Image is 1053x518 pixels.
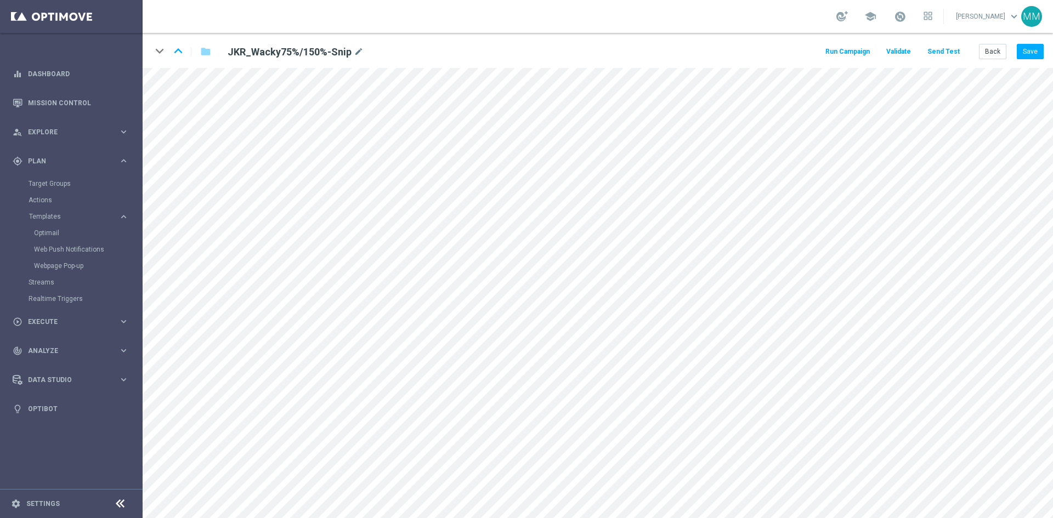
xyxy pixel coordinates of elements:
a: [PERSON_NAME]keyboard_arrow_down [955,8,1021,25]
i: keyboard_arrow_right [118,345,129,356]
div: MM [1021,6,1042,27]
button: Validate [885,44,913,59]
div: Analyze [13,346,118,356]
i: track_changes [13,346,22,356]
a: Optimail [34,229,114,237]
div: Optimail [34,225,141,241]
i: keyboard_arrow_right [118,374,129,385]
button: Run Campaign [824,44,871,59]
a: Streams [29,278,114,287]
button: Save [1017,44,1044,59]
div: Actions [29,192,141,208]
button: Send Test [926,44,961,59]
i: lightbulb [13,404,22,414]
div: Templates [29,213,118,220]
div: Dashboard [13,59,129,88]
i: keyboard_arrow_right [118,156,129,166]
i: gps_fixed [13,156,22,166]
i: keyboard_arrow_right [118,127,129,137]
span: Data Studio [28,377,118,383]
button: Back [979,44,1006,59]
i: folder [200,45,211,58]
button: play_circle_outline Execute keyboard_arrow_right [12,317,129,326]
i: keyboard_arrow_right [118,212,129,222]
div: Plan [13,156,118,166]
a: Web Push Notifications [34,245,114,254]
button: Templates keyboard_arrow_right [29,212,129,221]
div: Streams [29,274,141,291]
a: Target Groups [29,179,114,188]
button: folder [199,43,212,60]
button: Data Studio keyboard_arrow_right [12,375,129,384]
div: Webpage Pop-up [34,258,141,274]
span: Validate [886,48,911,55]
i: play_circle_outline [13,317,22,327]
button: track_changes Analyze keyboard_arrow_right [12,346,129,355]
span: Analyze [28,348,118,354]
span: keyboard_arrow_down [1008,10,1020,22]
button: person_search Explore keyboard_arrow_right [12,128,129,136]
a: Optibot [28,394,129,423]
span: Templates [29,213,107,220]
i: mode_edit [354,45,364,59]
a: Mission Control [28,88,129,117]
span: Plan [28,158,118,164]
span: school [864,10,876,22]
i: equalizer [13,69,22,79]
span: Execute [28,318,118,325]
i: keyboard_arrow_right [118,316,129,327]
a: Dashboard [28,59,129,88]
button: Mission Control [12,99,129,107]
i: keyboard_arrow_up [170,43,186,59]
a: Realtime Triggers [29,294,114,303]
div: Mission Control [13,88,129,117]
div: Explore [13,127,118,137]
i: settings [11,499,21,509]
span: Explore [28,129,118,135]
div: Templates [29,208,141,274]
div: Data Studio [13,375,118,385]
button: equalizer Dashboard [12,70,129,78]
div: Web Push Notifications [34,241,141,258]
button: lightbulb Optibot [12,405,129,413]
i: person_search [13,127,22,137]
a: Settings [26,500,60,507]
button: gps_fixed Plan keyboard_arrow_right [12,157,129,166]
div: Realtime Triggers [29,291,141,307]
div: Target Groups [29,175,141,192]
div: Optibot [13,394,129,423]
a: Webpage Pop-up [34,261,114,270]
a: Actions [29,196,114,204]
h2: JKR_Wacky75%/150%-Snip [228,45,352,59]
div: Execute [13,317,118,327]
